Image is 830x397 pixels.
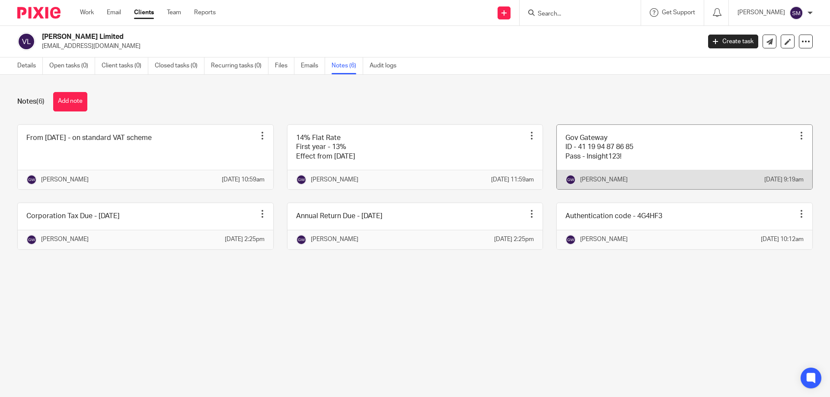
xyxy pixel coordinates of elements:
span: Get Support [662,10,695,16]
a: Open tasks (0) [49,57,95,74]
a: Details [17,57,43,74]
p: [DATE] 11:59am [491,175,534,184]
p: [PERSON_NAME] [580,235,628,244]
p: [DATE] 10:12am [761,235,804,244]
a: Work [80,8,94,17]
img: svg%3E [296,235,306,245]
a: Create task [708,35,758,48]
a: Client tasks (0) [102,57,148,74]
p: [EMAIL_ADDRESS][DOMAIN_NAME] [42,42,695,51]
p: [PERSON_NAME] [580,175,628,184]
input: Search [537,10,615,18]
p: [PERSON_NAME] [41,175,89,184]
p: [PERSON_NAME] [311,175,358,184]
a: Email [107,8,121,17]
h1: Notes [17,97,45,106]
p: [DATE] 2:25pm [225,235,265,244]
img: svg%3E [26,235,37,245]
a: Reports [194,8,216,17]
a: Audit logs [370,57,403,74]
p: [PERSON_NAME] [311,235,358,244]
p: [DATE] 9:19am [764,175,804,184]
a: Recurring tasks (0) [211,57,268,74]
p: [DATE] 10:59am [222,175,265,184]
img: svg%3E [26,175,37,185]
a: Closed tasks (0) [155,57,204,74]
a: Emails [301,57,325,74]
img: svg%3E [17,32,35,51]
a: Files [275,57,294,74]
h2: [PERSON_NAME] Limited [42,32,565,41]
img: svg%3E [565,175,576,185]
p: [DATE] 2:25pm [494,235,534,244]
a: Team [167,8,181,17]
p: [PERSON_NAME] [737,8,785,17]
p: [PERSON_NAME] [41,235,89,244]
img: svg%3E [565,235,576,245]
a: Notes (6) [332,57,363,74]
span: (6) [36,98,45,105]
img: svg%3E [296,175,306,185]
button: Add note [53,92,87,111]
img: svg%3E [789,6,803,20]
img: Pixie [17,7,61,19]
a: Clients [134,8,154,17]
